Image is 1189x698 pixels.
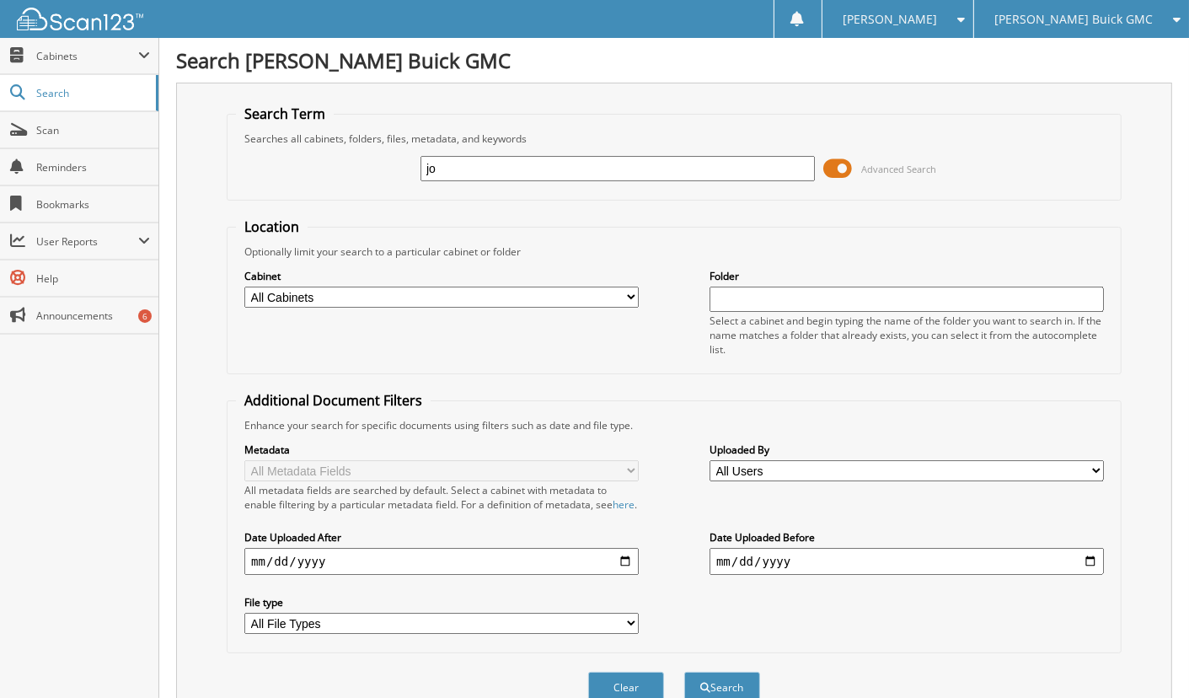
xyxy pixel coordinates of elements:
span: Bookmarks [36,197,150,212]
span: [PERSON_NAME] Buick GMC [994,14,1153,24]
div: Select a cabinet and begin typing the name of the folder you want to search in. If the name match... [710,314,1104,357]
div: Enhance your search for specific documents using filters such as date and file type. [236,418,1112,432]
img: scan123-logo-white.svg [17,8,143,30]
input: end [710,548,1104,575]
div: 6 [138,309,152,323]
iframe: Chat Widget [1105,617,1189,698]
label: Uploaded By [710,443,1104,457]
span: Scan [36,123,150,137]
span: Search [36,86,147,100]
legend: Search Term [236,105,334,123]
label: File type [244,595,639,609]
label: Date Uploaded Before [710,530,1104,545]
h1: Search [PERSON_NAME] Buick GMC [176,46,1172,74]
label: Metadata [244,443,639,457]
div: Searches all cabinets, folders, files, metadata, and keywords [236,132,1112,146]
input: start [244,548,639,575]
label: Folder [710,269,1104,283]
span: Help [36,271,150,286]
span: Announcements [36,309,150,323]
div: All metadata fields are searched by default. Select a cabinet with metadata to enable filtering b... [244,483,639,512]
legend: Location [236,217,308,236]
span: Cabinets [36,49,138,63]
span: [PERSON_NAME] [843,14,937,24]
span: Reminders [36,160,150,174]
span: Advanced Search [861,163,936,175]
label: Cabinet [244,269,639,283]
div: Optionally limit your search to a particular cabinet or folder [236,244,1112,259]
label: Date Uploaded After [244,530,639,545]
span: User Reports [36,234,138,249]
a: here [613,497,635,512]
legend: Additional Document Filters [236,391,431,410]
